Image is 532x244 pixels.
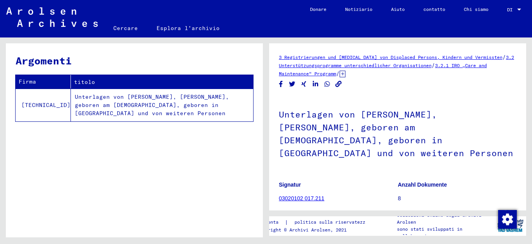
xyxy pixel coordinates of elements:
[257,218,285,226] a: impronta
[285,219,288,226] font: |
[507,7,513,12] font: DI
[157,25,220,32] font: Esplora l'archivio
[300,79,308,89] button: Share on Xing
[336,70,340,77] span: /
[312,79,320,89] button: Share on LinkedIn
[496,216,525,235] img: yv_logo.png
[397,226,462,239] font: sono stati sviluppati in collaborazione con
[113,25,138,32] font: Cercare
[432,62,435,69] span: /
[74,78,95,85] font: titolo
[19,78,36,85] font: Firma
[279,54,502,60] a: 3 Registrierungen und [MEDICAL_DATA] von Displaced Persons, Kindern und Vermissten
[277,79,285,89] button: Share on Facebook
[398,194,517,203] p: 8
[16,89,71,121] td: [TECHNICAL_ID]
[6,7,98,27] img: Arolsen_neg.svg
[257,227,347,233] font: Copyright © Archivi Arolsen, 2021
[16,54,72,67] font: Argomenti
[294,219,368,225] font: politica sulla riservatezza
[279,96,516,169] h1: Unterlagen von [PERSON_NAME], [PERSON_NAME], geboren am [DEMOGRAPHIC_DATA], geboren in [GEOGRAPHI...
[423,6,445,12] font: contatto
[345,6,372,12] font: Notiziario
[335,79,343,89] button: Copy link
[279,182,301,188] b: Signatur
[288,79,296,89] button: Share on Twitter
[310,6,326,12] font: Donare
[498,210,517,229] img: Modifica consenso
[323,79,331,89] button: Share on WhatsApp
[464,6,488,12] font: Chi siamo
[147,19,229,37] a: Esplora l'archivio
[71,89,253,121] td: Unterlagen von [PERSON_NAME], [PERSON_NAME], geboren am [DEMOGRAPHIC_DATA], geboren in [GEOGRAPHI...
[288,218,377,226] a: politica sulla riservatezza
[279,195,324,201] a: 03020102 017.211
[104,19,147,37] a: Cercare
[502,53,506,61] span: /
[391,6,405,12] font: Aiuto
[398,182,447,188] b: Anzahl Dokumente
